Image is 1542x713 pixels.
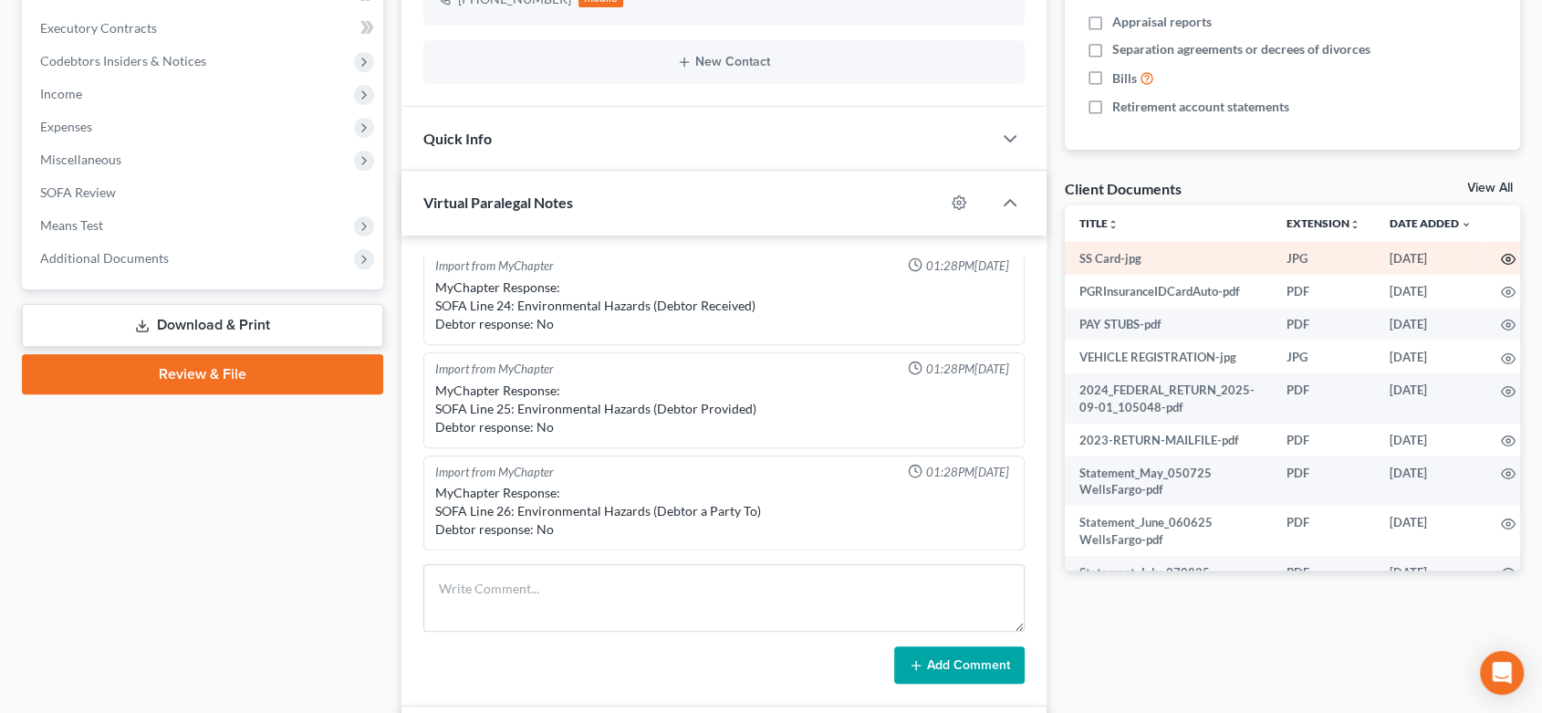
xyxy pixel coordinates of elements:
[1065,341,1272,373] td: VEHICLE REGISTRATION-jpg
[438,55,1010,69] button: New Contact
[1390,216,1472,230] a: Date Added expand_more
[1112,98,1289,116] span: Retirement account statements
[1065,373,1272,424] td: 2024_FEDERAL_RETURN_2025-09-01_105048-pdf
[40,152,121,167] span: Miscellaneous
[1467,182,1513,194] a: View All
[40,53,206,68] span: Codebtors Insiders & Notices
[435,278,1013,333] div: MyChapter Response: SOFA Line 24: Environmental Hazards (Debtor Received) Debtor response: No
[435,484,1013,539] div: MyChapter Response: SOFA Line 26: Environmental Hazards (Debtor a Party To) Debtor response: No
[1375,456,1486,507] td: [DATE]
[1272,242,1375,275] td: JPG
[1375,373,1486,424] td: [DATE]
[1065,242,1272,275] td: SS Card-jpg
[22,354,383,394] a: Review & File
[26,12,383,45] a: Executory Contracts
[1112,69,1137,88] span: Bills
[1375,424,1486,456] td: [DATE]
[40,184,116,200] span: SOFA Review
[1375,506,1486,556] td: [DATE]
[1065,424,1272,456] td: 2023-RETURN-MAILFILE-pdf
[926,257,1009,275] span: 01:28PM[DATE]
[435,257,554,275] div: Import from MyChapter
[435,464,554,481] div: Import from MyChapter
[1375,341,1486,373] td: [DATE]
[1272,456,1375,507] td: PDF
[1287,216,1360,230] a: Extensionunfold_more
[1272,556,1375,606] td: PDF
[22,304,383,347] a: Download & Print
[1272,373,1375,424] td: PDF
[40,86,82,101] span: Income
[926,361,1009,378] span: 01:28PM[DATE]
[435,361,554,378] div: Import from MyChapter
[1272,341,1375,373] td: JPG
[926,464,1009,481] span: 01:28PM[DATE]
[1375,242,1486,275] td: [DATE]
[1375,556,1486,606] td: [DATE]
[1272,308,1375,341] td: PDF
[40,20,157,36] span: Executory Contracts
[1272,275,1375,308] td: PDF
[1065,275,1272,308] td: PGRInsuranceIDCardAuto-pdf
[26,176,383,209] a: SOFA Review
[1065,179,1182,198] div: Client Documents
[40,217,103,233] span: Means Test
[1112,40,1370,58] span: Separation agreements or decrees of divorces
[1065,308,1272,341] td: PAY STUBS-pdf
[40,119,92,134] span: Expenses
[435,382,1013,436] div: MyChapter Response: SOFA Line 25: Environmental Hazards (Debtor Provided) Debtor response: No
[1461,219,1472,230] i: expand_more
[1375,308,1486,341] td: [DATE]
[1349,219,1360,230] i: unfold_more
[40,250,169,266] span: Additional Documents
[1108,219,1119,230] i: unfold_more
[1272,506,1375,556] td: PDF
[1112,13,1212,31] span: Appraisal reports
[1375,275,1486,308] td: [DATE]
[894,646,1025,685] button: Add Comment
[423,130,492,147] span: Quick Info
[1272,424,1375,456] td: PDF
[1065,456,1272,507] td: Statement_May_050725 WellsFargo-pdf
[1065,506,1272,556] td: Statement_June_060625 WellsFargo-pdf
[1065,556,1272,606] td: Statement_July_070825 WellsFargo-pdf
[1480,651,1524,695] div: Open Intercom Messenger
[423,194,573,211] span: Virtual Paralegal Notes
[1079,216,1119,230] a: Titleunfold_more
